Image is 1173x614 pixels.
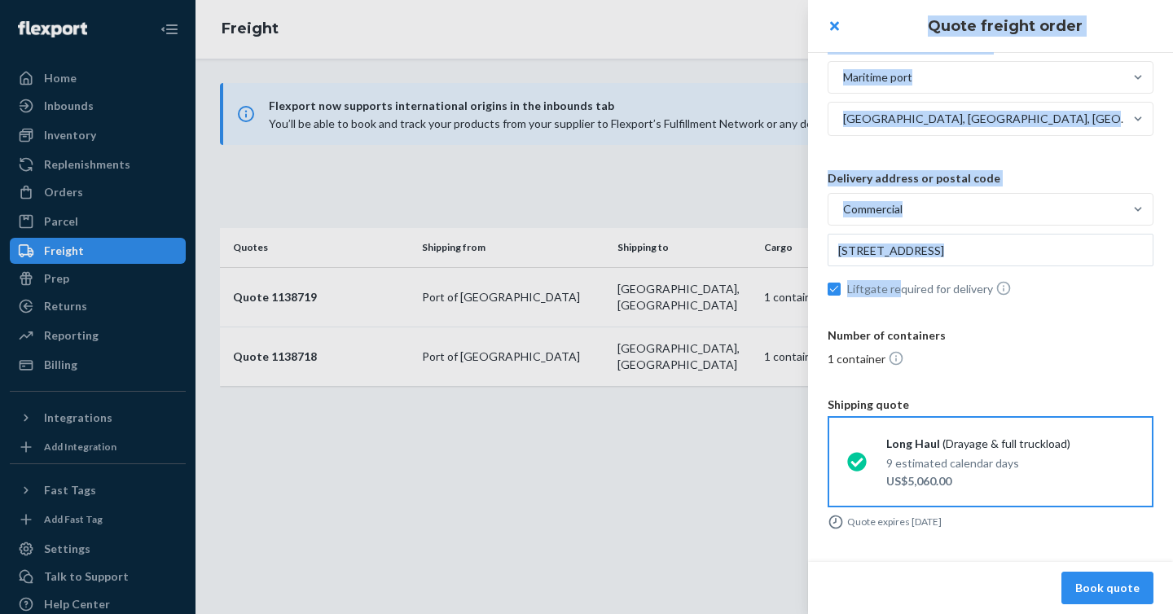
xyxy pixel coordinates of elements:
[843,111,1131,127] div: [GEOGRAPHIC_DATA], [GEOGRAPHIC_DATA], [GEOGRAPHIC_DATA]
[828,327,1153,344] p: Number of containers
[942,436,1070,452] span: (Drayage & full truckload)
[843,201,903,217] div: Commercial
[843,69,912,86] div: Maritime port
[828,283,841,296] input: Liftgate required for delivery
[828,234,1153,266] input: U.S. Address Only
[886,436,1070,452] div: Long Haul
[828,397,1153,413] p: Shipping quote
[847,280,1153,297] span: Liftgate required for delivery
[886,473,1070,489] p: US$5,060.00
[828,170,1153,186] p: Delivery address or postal code
[828,350,1153,367] p: 1 container
[828,514,1153,530] div: Quote expires [DATE]
[1061,572,1153,604] button: Book quote
[818,10,850,42] button: close
[857,15,1153,37] h1: Quote freight order
[886,455,1070,471] p: 9 estimated calendar days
